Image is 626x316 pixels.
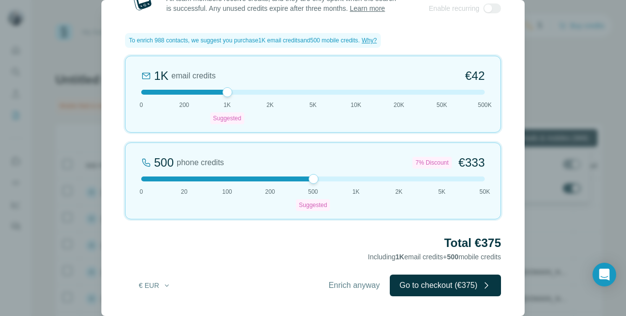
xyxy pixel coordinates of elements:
[265,187,275,196] span: 200
[177,157,224,169] span: phone credits
[171,70,216,82] span: email credits
[459,155,485,171] span: €333
[125,235,501,251] h2: Total €375
[478,101,492,109] span: 500K
[438,187,445,196] span: 5K
[222,187,232,196] span: 100
[437,101,447,109] span: 50K
[479,187,490,196] span: 50K
[308,187,318,196] span: 500
[181,187,188,196] span: 20
[310,101,317,109] span: 5K
[329,280,380,291] span: Enrich anyway
[154,68,168,84] div: 1K
[296,199,330,211] div: Suggested
[390,275,501,296] button: Go to checkout (€375)
[140,101,143,109] span: 0
[395,187,403,196] span: 2K
[394,101,404,109] span: 20K
[266,101,274,109] span: 2K
[429,3,479,13] span: Enable recurring
[396,253,405,261] span: 1K
[351,101,361,109] span: 10K
[210,112,244,124] div: Suggested
[129,36,360,45] span: To enrich 988 contacts, we suggest you purchase 1K email credits and 500 mobile credits .
[362,37,377,44] span: Why?
[465,68,485,84] span: €42
[352,187,360,196] span: 1K
[593,263,616,286] div: Open Intercom Messenger
[140,187,143,196] span: 0
[447,253,458,261] span: 500
[154,155,174,171] div: 500
[223,101,231,109] span: 1K
[350,4,385,12] a: Learn more
[412,157,451,169] div: 7% Discount
[319,275,390,296] button: Enrich anyway
[132,277,178,294] button: € EUR
[179,101,189,109] span: 200
[368,253,501,261] span: Including email credits + mobile credits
